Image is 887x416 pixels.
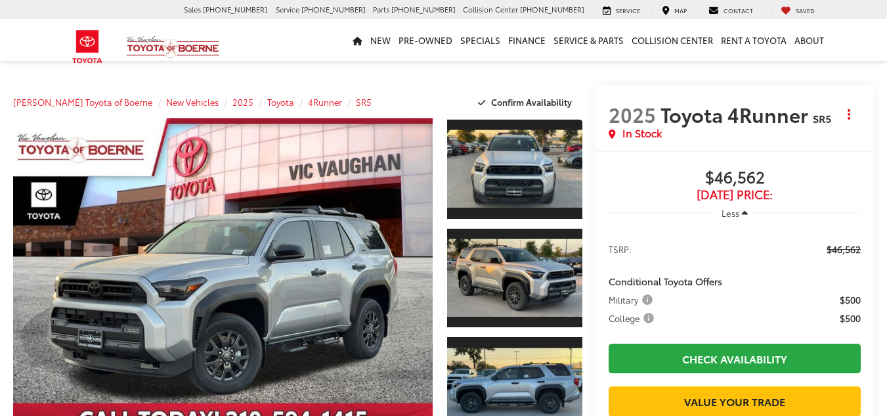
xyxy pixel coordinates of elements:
span: Service [276,4,299,14]
img: 2025 Toyota 4Runner SR5 [446,239,584,317]
span: $46,562 [827,243,861,256]
a: SR5 [356,96,372,108]
span: 2025 [609,100,656,128]
a: Map [652,5,697,16]
a: New [366,19,395,61]
a: Contact [699,5,763,16]
button: Confirm Availability [471,91,583,114]
a: Finance [504,19,550,61]
span: [DATE] Price: [609,188,861,201]
span: [PHONE_NUMBER] [520,4,584,14]
button: Less [715,201,754,225]
a: Rent a Toyota [717,19,790,61]
a: Collision Center [628,19,717,61]
span: Military [609,293,655,306]
span: $500 [840,312,861,325]
span: Confirm Availability [491,96,572,108]
img: 2025 Toyota 4Runner SR5 [446,130,584,208]
a: Specials [456,19,504,61]
span: Collision Center [463,4,518,14]
span: College [609,312,657,325]
span: Map [674,6,687,14]
a: Expand Photo 1 [447,118,582,220]
span: In Stock [622,126,662,141]
a: 4Runner [308,96,342,108]
img: Vic Vaughan Toyota of Boerne [126,35,220,58]
span: Saved [796,6,815,14]
button: Military [609,293,657,306]
img: Toyota [63,26,112,68]
a: Check Availability [609,344,861,373]
a: New Vehicles [166,96,219,108]
a: About [790,19,828,61]
span: Contact [724,6,753,14]
button: College [609,312,659,325]
button: Actions [838,103,861,126]
span: Service [616,6,640,14]
span: [PHONE_NUMBER] [391,4,456,14]
a: Value Your Trade [609,386,861,416]
a: [PERSON_NAME] Toyota of Boerne [13,96,152,108]
a: Service & Parts: Opens in a new tab [550,19,628,61]
span: Sales [184,4,201,14]
a: Service [593,5,650,16]
span: $500 [840,293,861,306]
span: [PHONE_NUMBER] [203,4,267,14]
span: $46,562 [609,168,861,188]
span: [PHONE_NUMBER] [301,4,366,14]
span: Parts [373,4,389,14]
a: 2025 [232,96,253,108]
a: Expand Photo 2 [447,227,582,329]
span: dropdown dots [848,109,850,120]
a: Pre-Owned [395,19,456,61]
a: Home [349,19,366,61]
a: My Saved Vehicles [771,5,825,16]
span: Conditional Toyota Offers [609,275,722,288]
span: TSRP: [609,243,632,256]
span: Toyota 4Runner [660,100,813,128]
span: SR5 [813,110,831,126]
span: Less [722,207,739,219]
a: Toyota [267,96,294,108]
